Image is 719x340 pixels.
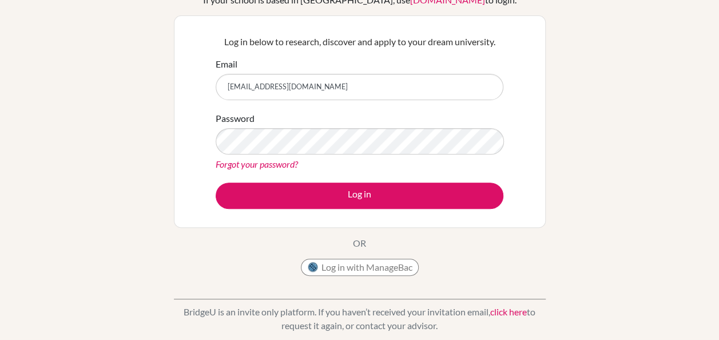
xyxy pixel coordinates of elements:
p: BridgeU is an invite only platform. If you haven’t received your invitation email, to request it ... [174,305,546,333]
button: Log in with ManageBac [301,259,419,276]
p: OR [353,236,366,250]
p: Log in below to research, discover and apply to your dream university. [216,35,503,49]
label: Password [216,112,255,125]
a: Forgot your password? [216,159,298,169]
button: Log in [216,183,503,209]
a: click here [490,306,527,317]
label: Email [216,57,237,71]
